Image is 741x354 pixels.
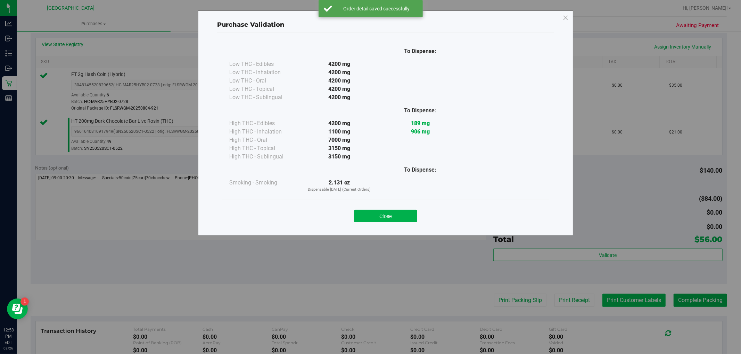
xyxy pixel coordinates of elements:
[229,93,299,102] div: Low THC - Sublingual
[229,60,299,68] div: Low THC - Edibles
[229,77,299,85] div: Low THC - Oral
[217,21,285,28] span: Purchase Validation
[299,77,380,85] div: 4200 mg
[299,68,380,77] div: 4200 mg
[299,179,380,193] div: 2.131 oz
[229,119,299,128] div: High THC - Edibles
[229,68,299,77] div: Low THC - Inhalation
[380,166,461,174] div: To Dispense:
[229,85,299,93] div: Low THC - Topical
[229,144,299,153] div: High THC - Topical
[354,210,417,222] button: Close
[411,128,430,135] strong: 906 mg
[380,106,461,115] div: To Dispense:
[7,299,28,319] iframe: Resource center
[299,153,380,161] div: 3150 mg
[299,85,380,93] div: 4200 mg
[411,120,430,127] strong: 189 mg
[299,187,380,193] p: Dispensable [DATE] (Current Orders)
[299,60,380,68] div: 4200 mg
[229,136,299,144] div: High THC - Oral
[299,93,380,102] div: 4200 mg
[299,136,380,144] div: 7000 mg
[336,5,418,12] div: Order detail saved successfully
[229,128,299,136] div: High THC - Inhalation
[299,119,380,128] div: 4200 mg
[299,144,380,153] div: 3150 mg
[229,179,299,187] div: Smoking - Smoking
[299,128,380,136] div: 1100 mg
[229,153,299,161] div: High THC - Sublingual
[380,47,461,55] div: To Dispense:
[20,297,29,306] iframe: Resource center unread badge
